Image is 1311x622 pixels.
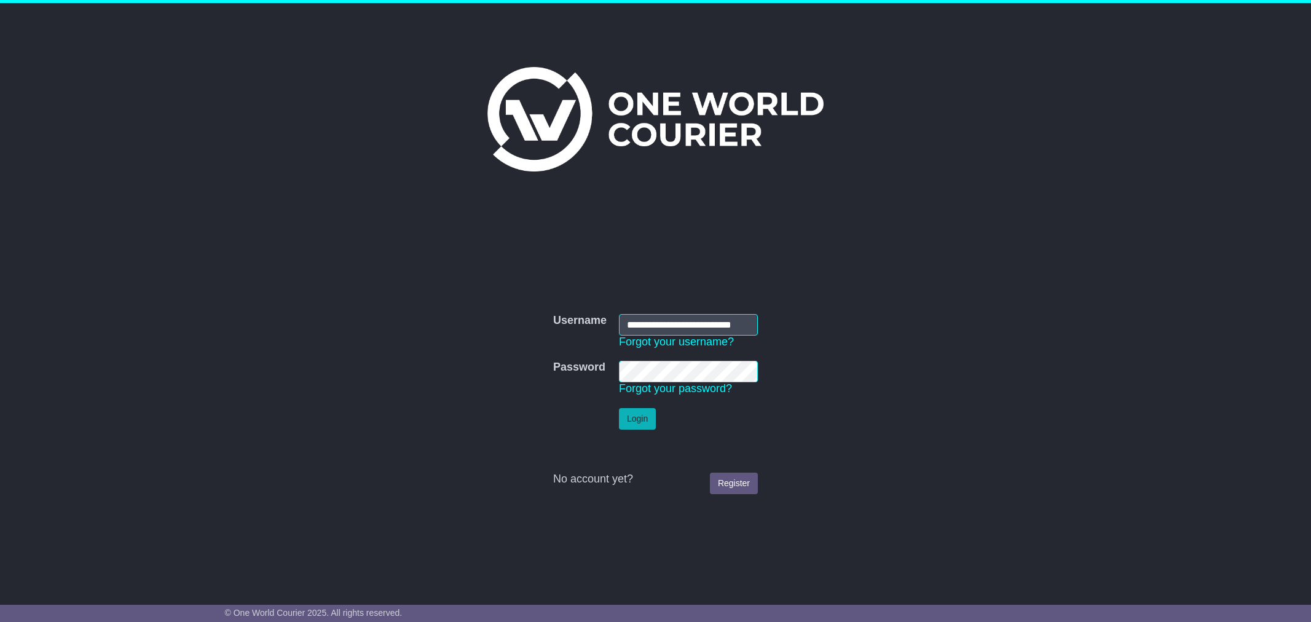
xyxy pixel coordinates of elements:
[487,67,823,171] img: One World
[553,361,605,374] label: Password
[225,608,403,618] span: © One World Courier 2025. All rights reserved.
[553,473,758,486] div: No account yet?
[553,314,607,328] label: Username
[619,382,732,395] a: Forgot your password?
[710,473,758,494] a: Register
[619,408,656,430] button: Login
[619,336,734,348] a: Forgot your username?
